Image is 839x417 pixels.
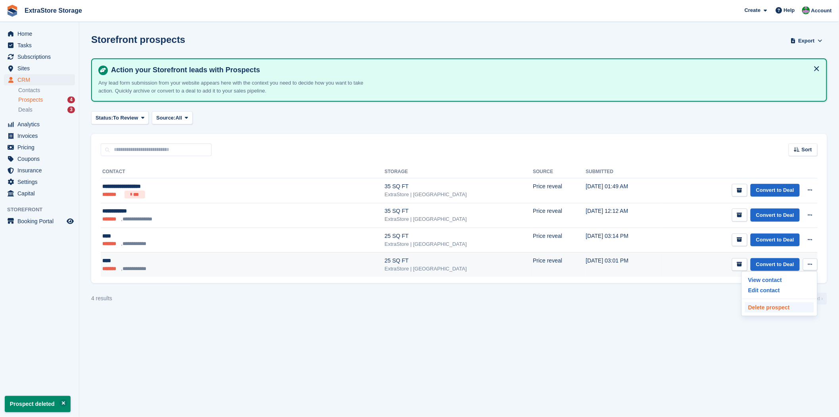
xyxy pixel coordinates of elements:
span: Settings [17,176,65,187]
a: menu [4,119,75,130]
p: Prospect deleted [5,396,71,412]
a: menu [4,142,75,153]
th: Source [533,166,586,178]
span: Help [784,6,795,14]
a: menu [4,176,75,187]
span: Export [799,37,815,45]
h4: Action your Storefront leads with Prospects [108,66,820,75]
a: Prospects 4 [18,96,75,104]
span: Sites [17,63,65,74]
p: Any lead form submission from your website appears here with the context you need to decide how y... [98,79,376,95]
span: Prospects [18,96,43,104]
a: Convert to Deal [751,234,800,247]
a: Delete prospect [745,302,814,313]
td: Price reveal [533,228,586,252]
span: Booking Portal [17,216,65,227]
a: menu [4,188,75,199]
span: Storefront [7,206,79,214]
td: Price reveal [533,178,586,203]
a: menu [4,51,75,62]
div: 4 results [91,294,112,303]
span: Account [811,7,832,15]
a: menu [4,63,75,74]
a: menu [4,165,75,176]
span: Capital [17,188,65,199]
div: 4 [67,97,75,103]
a: Edit contact [745,285,814,295]
button: Source: All [152,111,193,124]
th: Submitted [586,166,663,178]
span: Tasks [17,40,65,51]
span: Create [745,6,760,14]
a: menu [4,74,75,85]
a: menu [4,40,75,51]
td: [DATE] 03:01 PM [586,252,663,277]
span: Subscriptions [17,51,65,62]
span: All [176,114,182,122]
td: Price reveal [533,252,586,277]
div: 25 SQ FT [385,232,533,240]
span: To Review [113,114,138,122]
img: Grant Daniel [802,6,810,14]
a: Convert to Deal [751,258,800,271]
td: [DATE] 12:12 AM [586,203,663,228]
a: menu [4,130,75,141]
span: Insurance [17,165,65,176]
a: menu [4,28,75,39]
div: ExtraStore | [GEOGRAPHIC_DATA] [385,265,533,273]
th: Storage [385,166,533,178]
span: Home [17,28,65,39]
button: Export [789,34,824,47]
span: Deals [18,106,33,114]
span: Invoices [17,130,65,141]
td: Price reveal [533,203,586,228]
div: 35 SQ FT [385,207,533,215]
span: Pricing [17,142,65,153]
a: View contact [745,275,814,285]
a: ExtraStore Storage [21,4,85,17]
div: 3 [67,106,75,113]
a: Convert to Deal [751,184,800,197]
span: Source: [156,114,175,122]
a: Contacts [18,87,75,94]
span: Sort [802,146,812,154]
div: ExtraStore | [GEOGRAPHIC_DATA] [385,240,533,248]
div: 35 SQ FT [385,182,533,191]
div: ExtraStore | [GEOGRAPHIC_DATA] [385,191,533,199]
a: menu [4,153,75,164]
a: Convert to Deal [751,208,800,222]
td: [DATE] 01:49 AM [586,178,663,203]
a: menu [4,216,75,227]
a: Deals 3 [18,106,75,114]
th: Contact [101,166,385,178]
button: Status: To Review [91,111,149,124]
div: ExtraStore | [GEOGRAPHIC_DATA] [385,215,533,223]
h1: Storefront prospects [91,34,185,45]
span: Analytics [17,119,65,130]
span: CRM [17,74,65,85]
span: Coupons [17,153,65,164]
div: 25 SQ FT [385,257,533,265]
td: [DATE] 03:14 PM [586,228,663,252]
img: stora-icon-8386f47178a22dfd0bd8f6a31ec36ba5ce8667c1dd55bd0f319d3a0aa187defe.svg [6,5,18,17]
span: Status: [96,114,113,122]
a: Preview store [65,216,75,226]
